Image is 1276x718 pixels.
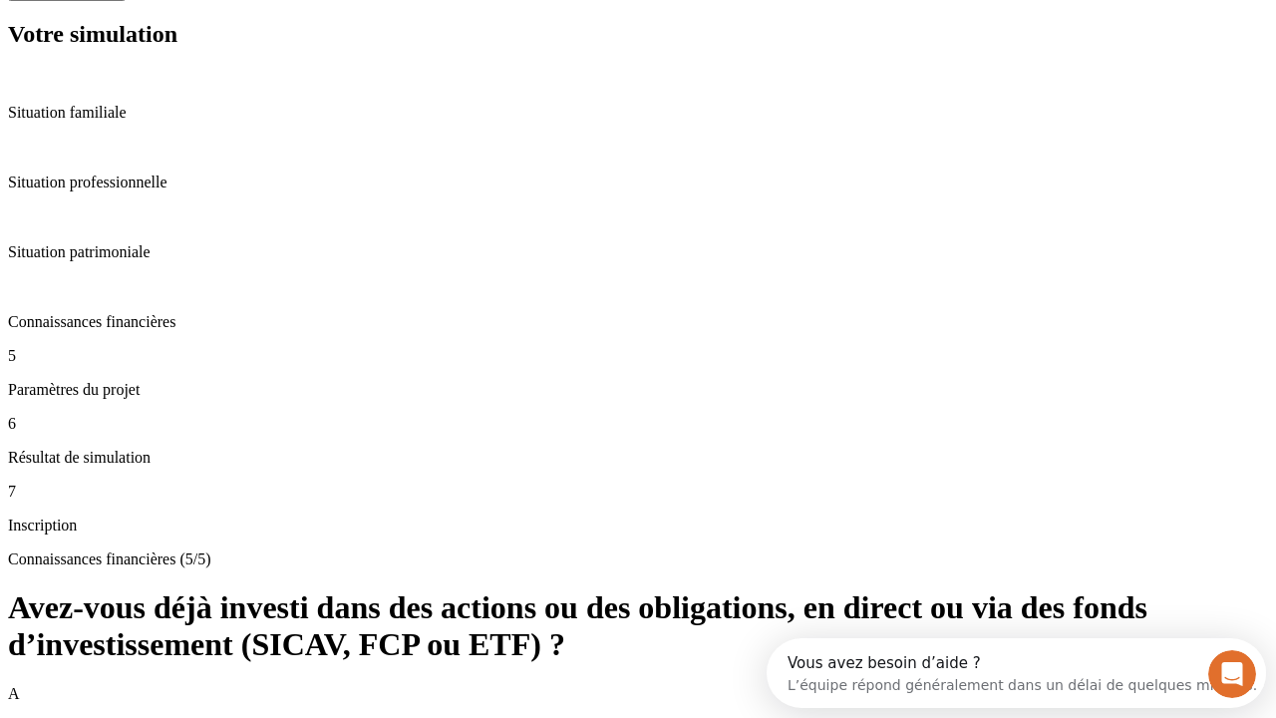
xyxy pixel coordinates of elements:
p: Résultat de simulation [8,449,1268,467]
p: 5 [8,347,1268,365]
p: 7 [8,483,1268,501]
div: Vous avez besoin d’aide ? [21,17,490,33]
iframe: Intercom live chat [1208,650,1256,698]
p: Situation familiale [8,104,1268,122]
iframe: Intercom live chat discovery launcher [767,638,1266,708]
p: A [8,685,1268,703]
p: Connaissances financières (5/5) [8,550,1268,568]
p: 6 [8,415,1268,433]
div: L’équipe répond généralement dans un délai de quelques minutes. [21,33,490,54]
p: Situation patrimoniale [8,243,1268,261]
div: Ouvrir le Messenger Intercom [8,8,549,63]
p: Situation professionnelle [8,174,1268,191]
p: Paramètres du projet [8,381,1268,399]
h2: Votre simulation [8,21,1268,48]
p: Inscription [8,517,1268,535]
h1: Avez-vous déjà investi dans des actions ou des obligations, en direct ou via des fonds d’investis... [8,589,1268,663]
p: Connaissances financières [8,313,1268,331]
